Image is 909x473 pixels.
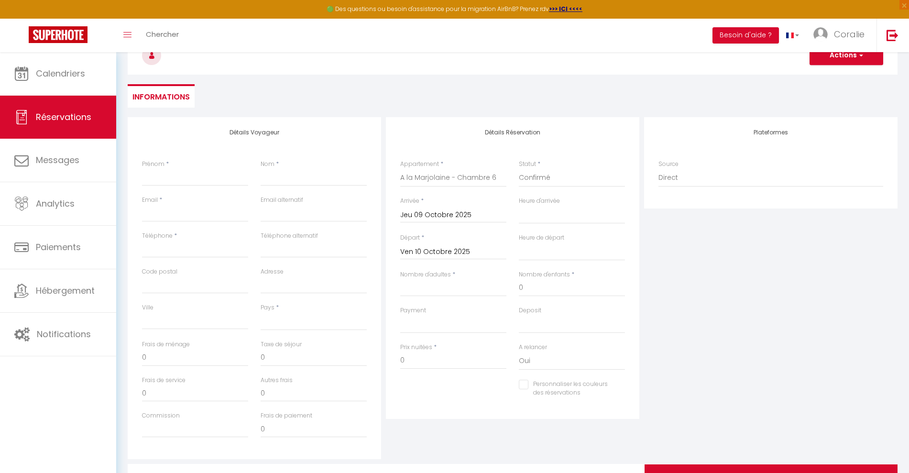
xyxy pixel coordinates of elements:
span: Chercher [146,29,179,39]
label: Nom [261,160,274,169]
label: Heure d'arrivée [519,197,560,206]
label: Code postal [142,267,177,276]
label: A relancer [519,343,547,352]
label: Téléphone [142,231,173,241]
label: Frais de ménage [142,340,190,349]
span: Réservations [36,111,91,123]
label: Pays [261,303,274,312]
img: ... [813,27,828,42]
label: Payment [400,306,426,315]
a: ... Coralie [806,19,876,52]
label: Commission [142,411,180,420]
label: Heure de départ [519,233,564,242]
label: Email [142,196,158,205]
label: Arrivée [400,197,419,206]
span: Calendriers [36,67,85,79]
span: Analytics [36,198,75,209]
label: Départ [400,233,420,242]
label: Frais de paiement [261,411,312,420]
label: Ville [142,303,153,312]
span: Paiements [36,241,81,253]
label: Prénom [142,160,164,169]
label: Statut [519,160,536,169]
label: Source [658,160,679,169]
label: Nombre d'enfants [519,270,570,279]
label: Téléphone alternatif [261,231,318,241]
label: Taxe de séjour [261,340,302,349]
label: Prix nuitées [400,343,432,352]
li: Informations [128,84,195,108]
button: Besoin d'aide ? [712,27,779,44]
label: Appartement [400,160,439,169]
label: Adresse [261,267,284,276]
span: Coralie [834,28,865,40]
label: Nombre d'adultes [400,270,451,279]
h4: Détails Réservation [400,129,625,136]
label: Autres frais [261,376,293,385]
a: >>> ICI <<<< [549,5,582,13]
a: Chercher [139,19,186,52]
label: Email alternatif [261,196,303,205]
h4: Détails Voyageur [142,129,367,136]
span: Hébergement [36,285,95,297]
span: Messages [36,154,79,166]
label: Deposit [519,306,541,315]
img: Super Booking [29,26,88,43]
button: Actions [810,46,883,65]
h4: Plateformes [658,129,883,136]
img: logout [887,29,898,41]
span: Notifications [37,328,91,340]
label: Frais de service [142,376,186,385]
